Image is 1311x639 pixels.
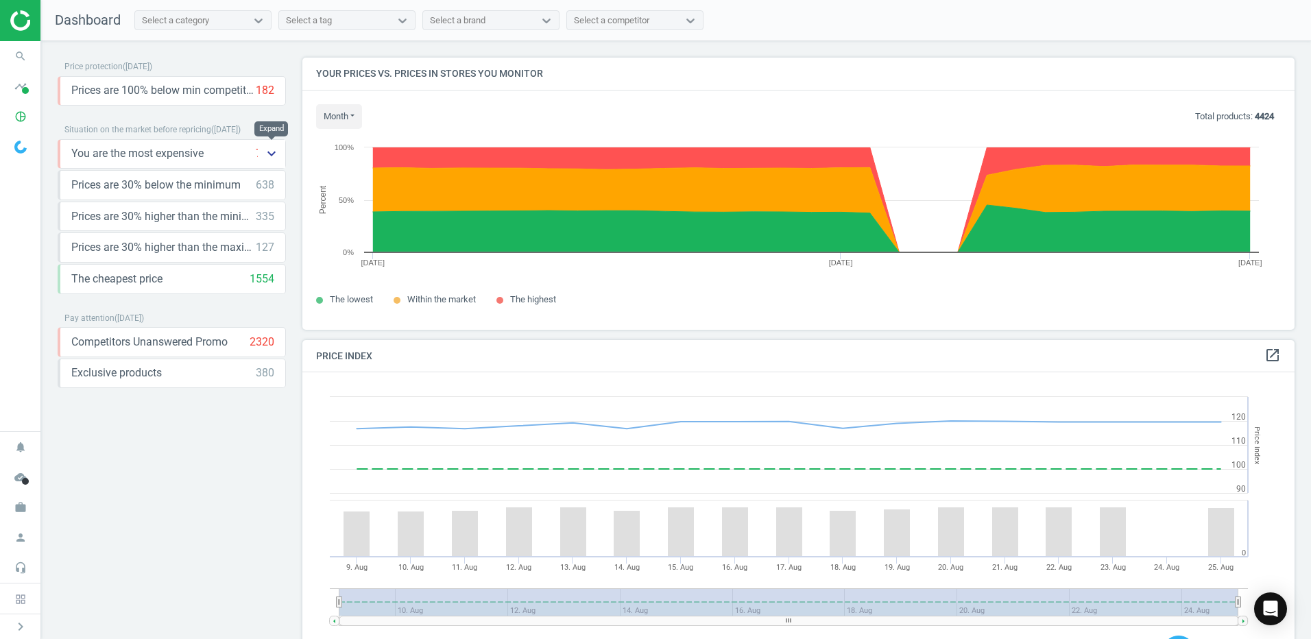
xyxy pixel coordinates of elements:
[3,618,38,636] button: chevron_right
[12,618,29,635] i: chevron_right
[343,248,354,256] text: 0%
[211,125,241,134] span: ( [DATE] )
[250,335,274,350] div: 2320
[885,563,910,572] tspan: 19. Aug
[64,125,211,134] span: Situation on the market before repricing
[398,563,424,572] tspan: 10. Aug
[1238,258,1262,267] tspan: [DATE]
[256,146,274,161] div: 717
[123,62,152,71] span: ( [DATE] )
[55,12,121,28] span: Dashboard
[452,563,477,572] tspan: 11. Aug
[8,434,34,460] i: notifications
[318,185,328,214] tspan: Percent
[8,104,34,130] i: pie_chart_outlined
[10,10,108,31] img: ajHJNr6hYgQAAAAASUVORK5CYII=
[71,146,204,161] span: You are the most expensive
[1208,563,1234,572] tspan: 25. Aug
[830,563,856,572] tspan: 18. Aug
[71,178,241,193] span: Prices are 30% below the minimum
[1231,412,1246,422] text: 120
[256,209,274,224] div: 335
[1264,347,1281,365] a: open_in_new
[8,525,34,551] i: person
[668,563,693,572] tspan: 15. Aug
[1255,111,1274,121] b: 4424
[1154,563,1179,572] tspan: 24. Aug
[115,313,144,323] span: ( [DATE] )
[302,58,1295,90] h4: Your prices vs. prices in stores you monitor
[142,14,209,27] div: Select a category
[1046,563,1072,572] tspan: 22. Aug
[71,335,228,350] span: Competitors Unanswered Promo
[992,563,1018,572] tspan: 21. Aug
[8,464,34,490] i: cloud_done
[64,62,123,71] span: Price protection
[574,14,649,27] div: Select a competitor
[14,141,27,154] img: wGWNvw8QSZomAAAAABJRU5ErkJggg==
[1195,110,1274,123] p: Total products:
[1236,484,1246,494] text: 90
[829,258,853,267] tspan: [DATE]
[722,563,747,572] tspan: 16. Aug
[8,73,34,99] i: timeline
[330,294,373,304] span: The lowest
[258,140,285,168] button: keyboard_arrow_down
[256,240,274,255] div: 127
[1100,563,1126,572] tspan: 23. Aug
[1242,548,1246,557] text: 0
[1253,426,1262,464] tspan: Price Index
[71,240,256,255] span: Prices are 30% higher than the maximal
[64,313,115,323] span: Pay attention
[71,365,162,381] span: Exclusive products
[254,121,288,136] div: Expand
[339,196,354,204] text: 50%
[263,145,280,162] i: keyboard_arrow_down
[1231,460,1246,470] text: 100
[346,563,368,572] tspan: 9. Aug
[71,272,163,287] span: The cheapest price
[256,83,274,98] div: 182
[361,258,385,267] tspan: [DATE]
[1254,592,1287,625] div: Open Intercom Messenger
[8,494,34,520] i: work
[430,14,485,27] div: Select a brand
[71,209,256,224] span: Prices are 30% higher than the minimum
[250,272,274,287] div: 1554
[938,563,963,572] tspan: 20. Aug
[614,563,640,572] tspan: 14. Aug
[256,365,274,381] div: 380
[8,43,34,69] i: search
[8,555,34,581] i: headset_mic
[506,563,531,572] tspan: 12. Aug
[256,178,274,193] div: 638
[71,83,256,98] span: Prices are 100% below min competitor
[560,563,586,572] tspan: 13. Aug
[1231,436,1246,446] text: 110
[776,563,802,572] tspan: 17. Aug
[286,14,332,27] div: Select a tag
[302,340,1295,372] h4: Price Index
[407,294,476,304] span: Within the market
[1264,347,1281,363] i: open_in_new
[335,143,354,152] text: 100%
[510,294,556,304] span: The highest
[316,104,362,129] button: month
